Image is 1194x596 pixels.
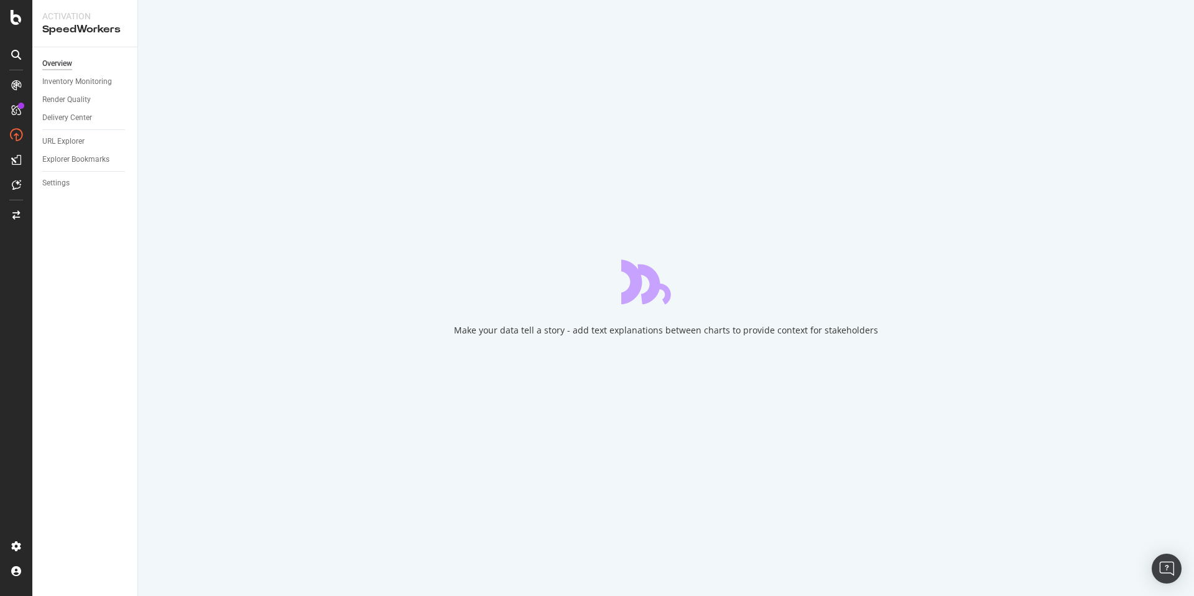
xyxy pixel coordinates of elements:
a: Delivery Center [42,111,129,124]
div: Inventory Monitoring [42,75,112,88]
div: Overview [42,57,72,70]
a: Settings [42,177,129,190]
div: Open Intercom Messenger [1152,554,1182,584]
div: Explorer Bookmarks [42,153,109,166]
div: Make your data tell a story - add text explanations between charts to provide context for stakeho... [454,324,878,337]
a: Inventory Monitoring [42,75,129,88]
a: Render Quality [42,93,129,106]
div: SpeedWorkers [42,22,127,37]
a: Explorer Bookmarks [42,153,129,166]
div: Render Quality [42,93,91,106]
div: Activation [42,10,127,22]
div: URL Explorer [42,135,85,148]
div: animation [621,259,711,304]
div: Settings [42,177,70,190]
a: Overview [42,57,129,70]
a: URL Explorer [42,135,129,148]
div: Delivery Center [42,111,92,124]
